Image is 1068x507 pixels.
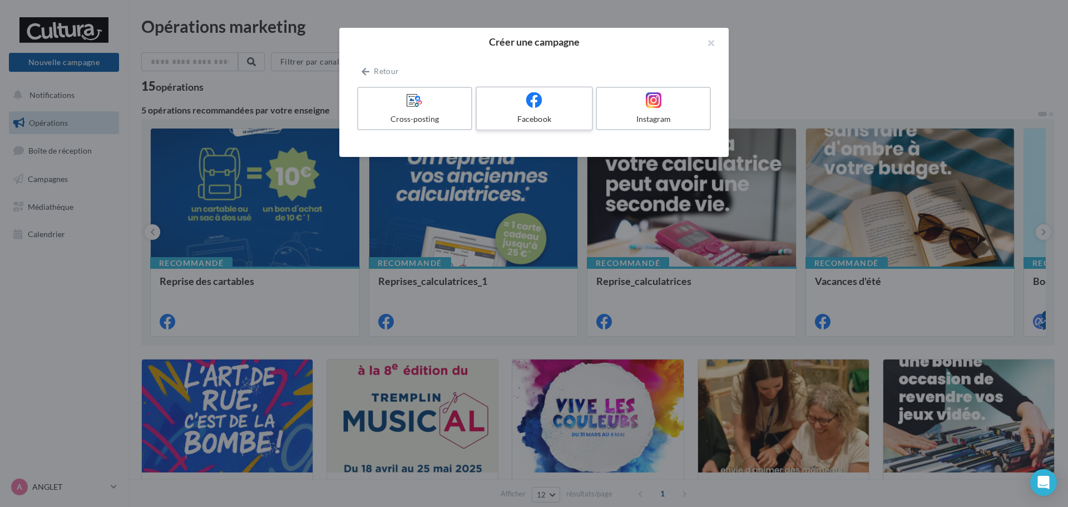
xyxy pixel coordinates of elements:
[481,114,587,125] div: Facebook
[357,37,711,47] h2: Créer une campagne
[357,65,403,78] button: Retour
[1030,469,1057,496] div: Open Intercom Messenger
[601,114,705,125] div: Instagram
[363,114,467,125] div: Cross-posting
